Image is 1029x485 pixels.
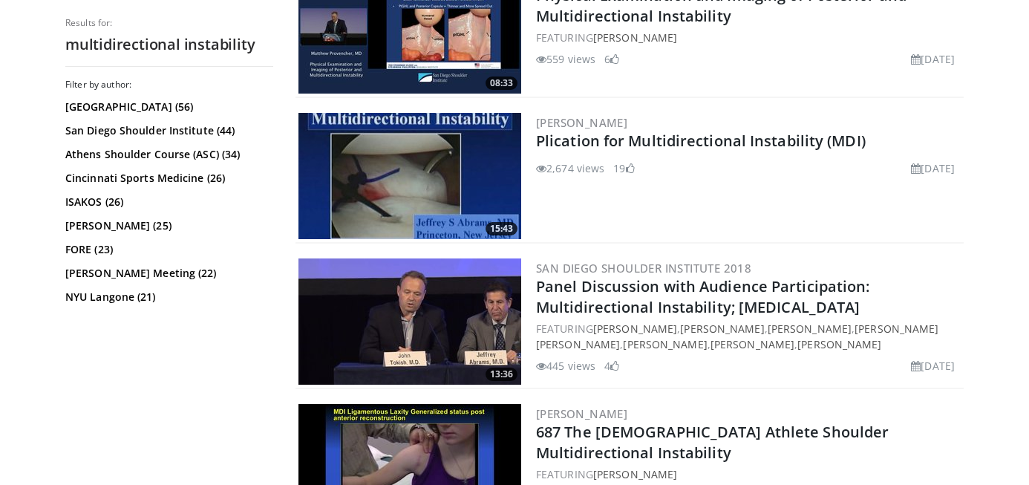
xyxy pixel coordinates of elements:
[298,258,521,385] img: 8990ba65-9b46-4dee-99f6-36cb76f21a85.300x170_q85_crop-smart_upscale.jpg
[65,171,269,186] a: Cincinnati Sports Medicine (26)
[65,242,269,257] a: FORE (23)
[298,258,521,385] a: 13:36
[536,422,889,463] a: 687 The [DEMOGRAPHIC_DATA] Athlete Shoulder Multidirectional Instability
[536,466,961,482] div: FEATURING
[65,17,273,29] p: Results for:
[536,30,961,45] div: FEATURING
[536,358,595,374] li: 445 views
[911,358,955,374] li: [DATE]
[65,147,269,162] a: Athens Shoulder Course (ASC) (34)
[536,160,604,176] li: 2,674 views
[65,266,269,281] a: [PERSON_NAME] Meeting (22)
[486,368,517,381] span: 13:36
[536,261,751,276] a: San Diego Shoulder Institute 2018
[536,276,870,317] a: Panel Discussion with Audience Participation: Multidirectional Instability; [MEDICAL_DATA]
[593,467,677,481] a: [PERSON_NAME]
[710,337,794,351] a: [PERSON_NAME]
[536,131,866,151] a: Plication for Multidirectional Instability (MDI)
[911,51,955,67] li: [DATE]
[797,337,881,351] a: [PERSON_NAME]
[298,113,521,239] img: 265793_3.png.300x170_q85_crop-smart_upscale.jpg
[593,322,677,336] a: [PERSON_NAME]
[65,79,273,91] h3: Filter by author:
[680,322,764,336] a: [PERSON_NAME]
[536,406,627,421] a: [PERSON_NAME]
[65,195,269,209] a: ISAKOS (26)
[486,222,517,235] span: 15:43
[593,30,677,45] a: [PERSON_NAME]
[65,100,269,114] a: [GEOGRAPHIC_DATA] (56)
[613,160,634,176] li: 19
[623,337,707,351] a: [PERSON_NAME]
[65,35,273,54] h2: multidirectional instability
[65,218,269,233] a: [PERSON_NAME] (25)
[768,322,852,336] a: [PERSON_NAME]
[604,51,619,67] li: 6
[65,123,269,138] a: San Diego Shoulder Institute (44)
[65,290,269,305] a: NYU Langone (21)
[911,160,955,176] li: [DATE]
[536,321,961,352] div: FEATURING , , , , , ,
[298,113,521,239] a: 15:43
[536,51,595,67] li: 559 views
[536,115,627,130] a: [PERSON_NAME]
[604,358,619,374] li: 4
[486,77,517,90] span: 08:33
